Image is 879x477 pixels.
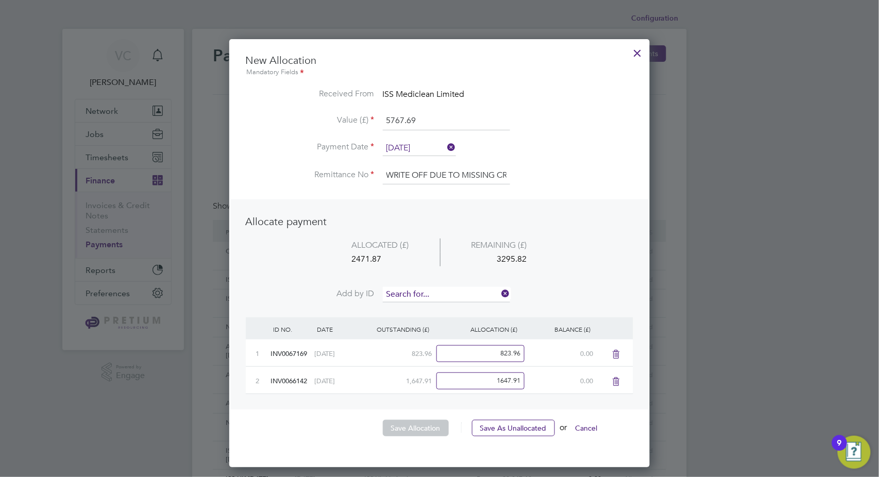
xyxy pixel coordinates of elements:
div: ALLOCATED (£) [321,238,440,252]
div: 0.00 [520,339,593,366]
div: ALLOCATION (£) [432,317,520,341]
button: Save As Unallocated [472,420,555,436]
div: OUTSTANDING (£) [359,317,432,341]
div: 1 [256,339,271,366]
div: 823.96 [359,339,432,366]
div: REMAINING (£) [440,238,558,252]
label: Received From [246,89,375,99]
div: 2 [256,367,271,394]
input: Select one [383,141,456,156]
span: Add by ID [337,288,375,299]
div: [DATE] [315,339,359,366]
div: 0.00 [520,367,593,394]
label: Remittance No [246,169,375,180]
div: INV0066142 [271,367,314,394]
div: INV0067169 [271,339,314,366]
div: 2471.87 [321,252,440,266]
li: or [246,420,633,447]
span: ISS Mediclean Limited [383,89,465,99]
div: DATE [315,317,359,341]
div: ID NO. [271,317,314,341]
div: 1,647.91 [359,367,432,394]
h3: Allocate payment [246,215,633,228]
div: [DATE] [315,367,359,394]
label: Value (£) [246,115,375,126]
label: Payment Date [246,142,375,152]
h3: New Allocation [246,54,633,78]
div: 3295.82 [440,252,558,266]
button: Save Allocation [383,420,449,436]
div: BALANCE (£) [520,317,593,341]
div: Mandatory Fields [246,67,633,78]
button: Cancel [567,420,606,436]
input: Search for... [383,287,510,302]
div: 9 [837,443,842,456]
button: Open Resource Center, 9 new notifications [838,436,871,469]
